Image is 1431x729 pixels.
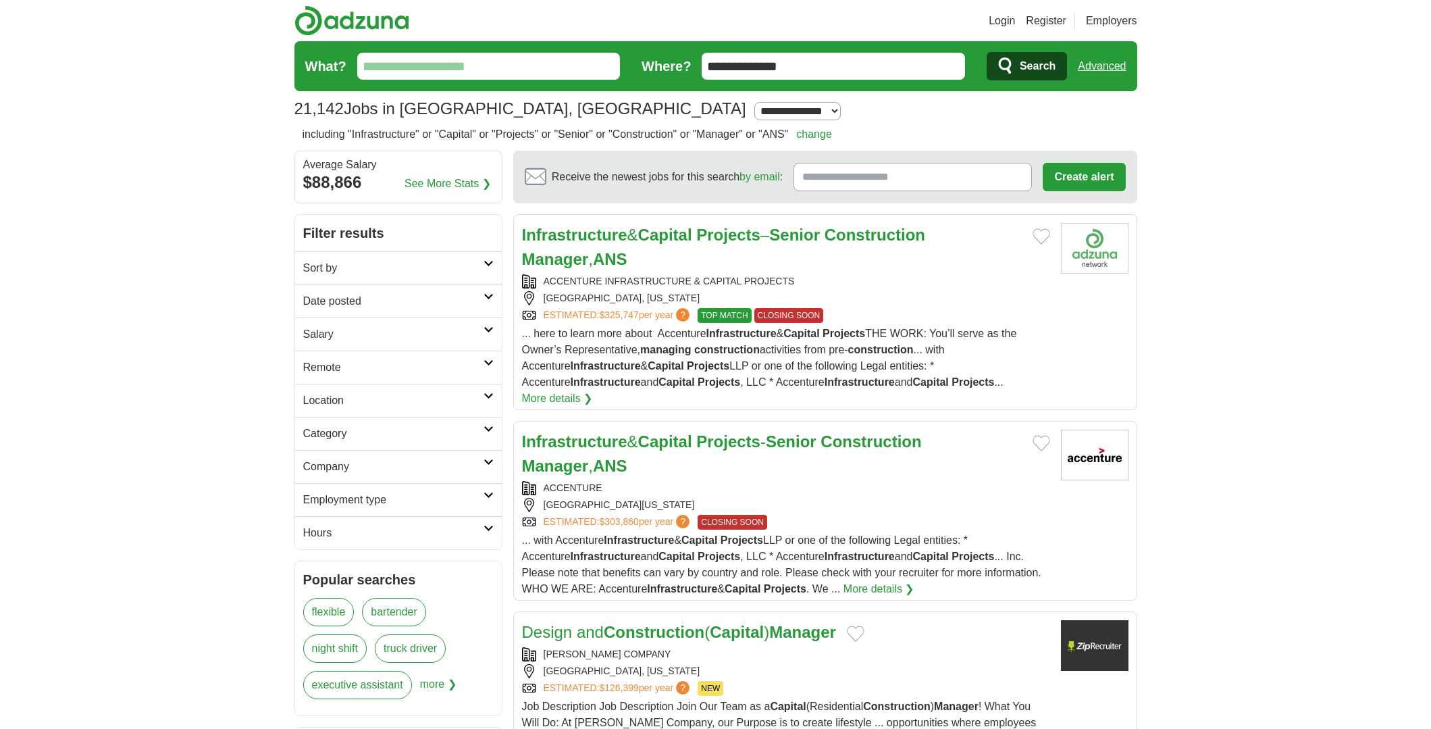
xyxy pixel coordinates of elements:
strong: Manager [522,250,589,268]
img: Accenture logo [1061,430,1128,480]
strong: Capital [783,328,819,339]
span: ? [676,308,690,322]
h2: including "Infrastructure" or "Capital" or "Projects" or "Senior" or "Construction" or "Manager" ... [303,126,832,143]
a: ESTIMATED:$325,747per year? [544,308,693,323]
strong: Senior [766,432,816,451]
strong: Construction [604,623,704,641]
span: NEW [698,681,723,696]
strong: ANS [593,457,627,475]
span: Receive the newest jobs for this search : [552,169,783,185]
span: TOP MATCH [698,308,751,323]
strong: Construction [825,226,925,244]
strong: Projects [698,376,740,388]
a: truck driver [375,634,446,663]
h2: Company [303,459,484,475]
span: more ❯ [420,671,457,707]
button: Search [987,52,1067,80]
strong: Capital [658,376,694,388]
label: What? [305,56,346,76]
img: Company logo [1061,223,1128,274]
strong: construction [848,344,914,355]
div: [PERSON_NAME] COMPANY [522,647,1050,661]
strong: construction [694,344,760,355]
h2: Category [303,426,484,442]
a: Infrastructure&Capital Projects-Senior Construction Manager,ANS [522,432,922,475]
span: ... here to learn more about ​ Accenture & THE WORK: You’ll serve as the Owner’s Representative, ... [522,328,1017,388]
strong: Projects [952,551,994,562]
span: CLOSING SOON [698,515,767,530]
a: Login [989,13,1015,29]
span: CLOSING SOON [754,308,824,323]
strong: Capital [912,551,948,562]
strong: Projects [823,328,865,339]
label: Where? [642,56,691,76]
strong: Projects [952,376,994,388]
strong: Projects [696,432,760,451]
a: change [796,128,832,140]
span: 21,142 [294,97,344,121]
strong: Construction [863,701,931,712]
a: Company [295,450,502,483]
strong: Senior [769,226,820,244]
a: ACCENTURE [544,482,602,493]
div: $88,866 [303,170,494,195]
strong: Infrastructure [571,360,641,372]
div: ACCENTURE INFRASTRUCTURE & CAPITAL PROJECTS [522,274,1050,288]
a: Employers [1086,13,1137,29]
a: More details ❯ [522,391,593,407]
strong: Construction [821,432,921,451]
a: Advanced [1078,53,1126,80]
h1: Jobs in [GEOGRAPHIC_DATA], [GEOGRAPHIC_DATA] [294,99,746,118]
a: by email [739,171,780,182]
strong: Capital [725,583,760,595]
strong: Capital [681,534,717,546]
strong: Manager [769,623,836,641]
h2: Sort by [303,260,484,276]
strong: Capital [770,701,806,712]
h2: Date posted [303,293,484,309]
h2: Filter results [295,215,502,251]
a: Salary [295,318,502,351]
a: night shift [303,634,367,663]
strong: Projects [687,360,729,372]
strong: Projects [698,551,740,562]
strong: Infrastructure [706,328,777,339]
h2: Remote [303,359,484,376]
strong: Infrastructure [825,376,895,388]
strong: Infrastructure [522,432,627,451]
a: Infrastructure&Capital Projects–Senior Construction Manager,ANS [522,226,926,268]
a: ESTIMATED:$303,860per year? [544,515,693,530]
strong: Capital [710,623,764,641]
h2: Location [303,393,484,409]
a: Register [1026,13,1066,29]
a: flexible [303,598,355,626]
strong: Infrastructure [571,376,641,388]
a: Employment type [295,483,502,516]
a: Sort by [295,251,502,284]
strong: Infrastructure [604,534,674,546]
strong: Projects [696,226,760,244]
strong: Manager [522,457,589,475]
div: [GEOGRAPHIC_DATA], [US_STATE] [522,291,1050,305]
strong: Infrastructure [825,551,895,562]
a: More details ❯ [843,581,914,597]
strong: Capital [658,551,694,562]
span: ? [676,681,690,695]
img: Adzuna logo [294,5,409,36]
a: Category [295,417,502,450]
span: $126,399 [599,682,638,693]
strong: Infrastructure [647,583,717,595]
span: Search [1020,53,1056,80]
strong: Infrastructure [571,551,641,562]
button: Add to favorite jobs [1033,435,1050,451]
strong: managing [640,344,692,355]
strong: ANS [593,250,627,268]
a: bartender [362,598,426,626]
div: [GEOGRAPHIC_DATA], [US_STATE] [522,664,1050,678]
a: Date posted [295,284,502,318]
h2: Employment type [303,492,484,508]
a: ESTIMATED:$126,399per year? [544,681,693,696]
strong: Capital [912,376,948,388]
strong: Capital [638,432,692,451]
h2: Popular searches [303,570,494,590]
